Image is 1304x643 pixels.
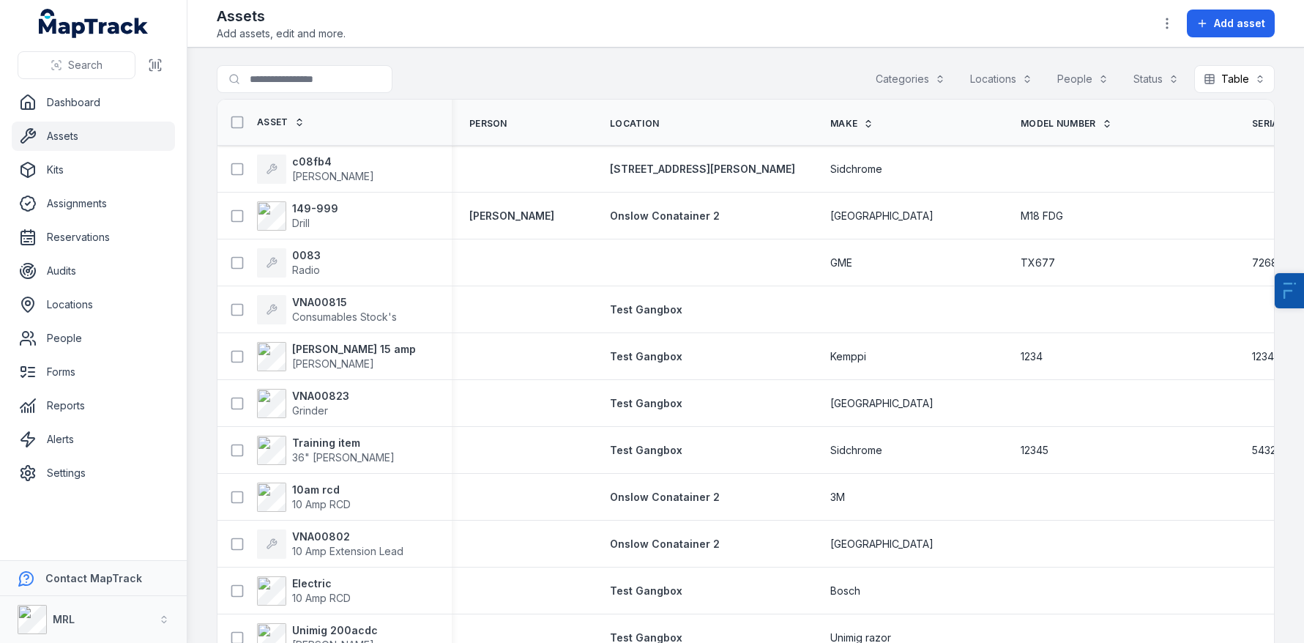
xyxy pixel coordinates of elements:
[610,303,682,316] span: Test Gangbox
[830,537,934,551] span: [GEOGRAPHIC_DATA]
[1021,256,1055,270] span: TX677
[610,209,720,222] span: Onslow Conatainer 2
[1021,118,1112,130] a: Model Number
[292,264,320,276] span: Radio
[53,613,75,625] strong: MRL
[1252,443,1280,458] span: 54321
[1021,349,1043,364] span: 1234
[292,357,374,370] span: [PERSON_NAME]
[830,118,857,130] span: Make
[1124,65,1188,93] button: Status
[610,444,682,456] span: Test Gangbox
[12,189,175,218] a: Assignments
[610,163,795,175] span: [STREET_ADDRESS][PERSON_NAME]
[292,451,395,464] span: 36" [PERSON_NAME]
[469,209,554,223] a: [PERSON_NAME]
[257,483,351,512] a: 10am rcd10 Amp RCD
[830,490,845,505] span: 3M
[610,396,682,411] a: Test Gangbox
[610,350,682,363] span: Test Gangbox
[257,436,395,465] a: Training item36" [PERSON_NAME]
[292,623,378,638] strong: Unimig 200acdc
[1252,349,1274,364] span: 1234
[39,9,149,38] a: MapTrack
[830,349,866,364] span: Kemppi
[610,490,720,505] a: Onslow Conatainer 2
[12,256,175,286] a: Audits
[1187,10,1275,37] button: Add asset
[1194,65,1275,93] button: Table
[12,391,175,420] a: Reports
[1021,209,1063,223] span: M18 FDG
[830,209,934,223] span: [GEOGRAPHIC_DATA]
[292,295,397,310] strong: VNA00815
[610,538,720,550] span: Onslow Conatainer 2
[257,116,305,128] a: Asset
[610,349,682,364] a: Test Gangbox
[610,397,682,409] span: Test Gangbox
[292,201,338,216] strong: 149-999
[217,6,346,26] h2: Assets
[610,118,659,130] span: Location
[292,436,395,450] strong: Training item
[469,118,507,130] span: Person
[12,122,175,151] a: Assets
[292,576,351,591] strong: Electric
[68,58,103,73] span: Search
[12,425,175,454] a: Alerts
[830,396,934,411] span: [GEOGRAPHIC_DATA]
[292,155,374,169] strong: c08fb4
[18,51,135,79] button: Search
[610,302,682,317] a: Test Gangbox
[610,443,682,458] a: Test Gangbox
[12,155,175,185] a: Kits
[12,357,175,387] a: Forms
[830,162,882,176] span: Sidchrome
[257,155,374,184] a: c08fb4[PERSON_NAME]
[830,584,860,598] span: Bosch
[610,491,720,503] span: Onslow Conatainer 2
[610,537,720,551] a: Onslow Conatainer 2
[1021,118,1096,130] span: Model Number
[12,290,175,319] a: Locations
[961,65,1042,93] button: Locations
[292,170,374,182] span: [PERSON_NAME]
[292,389,349,404] strong: VNA00823
[292,529,403,544] strong: VNA00802
[12,324,175,353] a: People
[830,118,873,130] a: Make
[1021,443,1048,458] span: 12345
[12,88,175,117] a: Dashboard
[292,483,351,497] strong: 10am rcd
[610,209,720,223] a: Onslow Conatainer 2
[292,342,416,357] strong: [PERSON_NAME] 15 amp
[610,162,795,176] a: [STREET_ADDRESS][PERSON_NAME]
[12,458,175,488] a: Settings
[292,592,351,604] span: 10 Amp RCD
[257,201,338,231] a: 149-999Drill
[610,584,682,597] span: Test Gangbox
[292,311,397,323] span: Consumables Stock's
[610,584,682,598] a: Test Gangbox
[1252,256,1296,270] span: 7268272
[830,256,852,270] span: GME
[866,65,955,93] button: Categories
[45,572,142,584] strong: Contact MapTrack
[12,223,175,252] a: Reservations
[257,116,288,128] span: Asset
[292,248,321,263] strong: 0083
[257,576,351,606] a: Electric10 Amp RCD
[292,217,310,229] span: Drill
[1214,16,1265,31] span: Add asset
[292,498,351,510] span: 10 Amp RCD
[257,389,349,418] a: VNA00823Grinder
[1048,65,1118,93] button: People
[257,529,403,559] a: VNA0080210 Amp Extension Lead
[830,443,882,458] span: Sidchrome
[257,295,397,324] a: VNA00815Consumables Stock's
[292,404,328,417] span: Grinder
[217,26,346,41] span: Add assets, edit and more.
[292,545,403,557] span: 10 Amp Extension Lead
[257,248,321,278] a: 0083Radio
